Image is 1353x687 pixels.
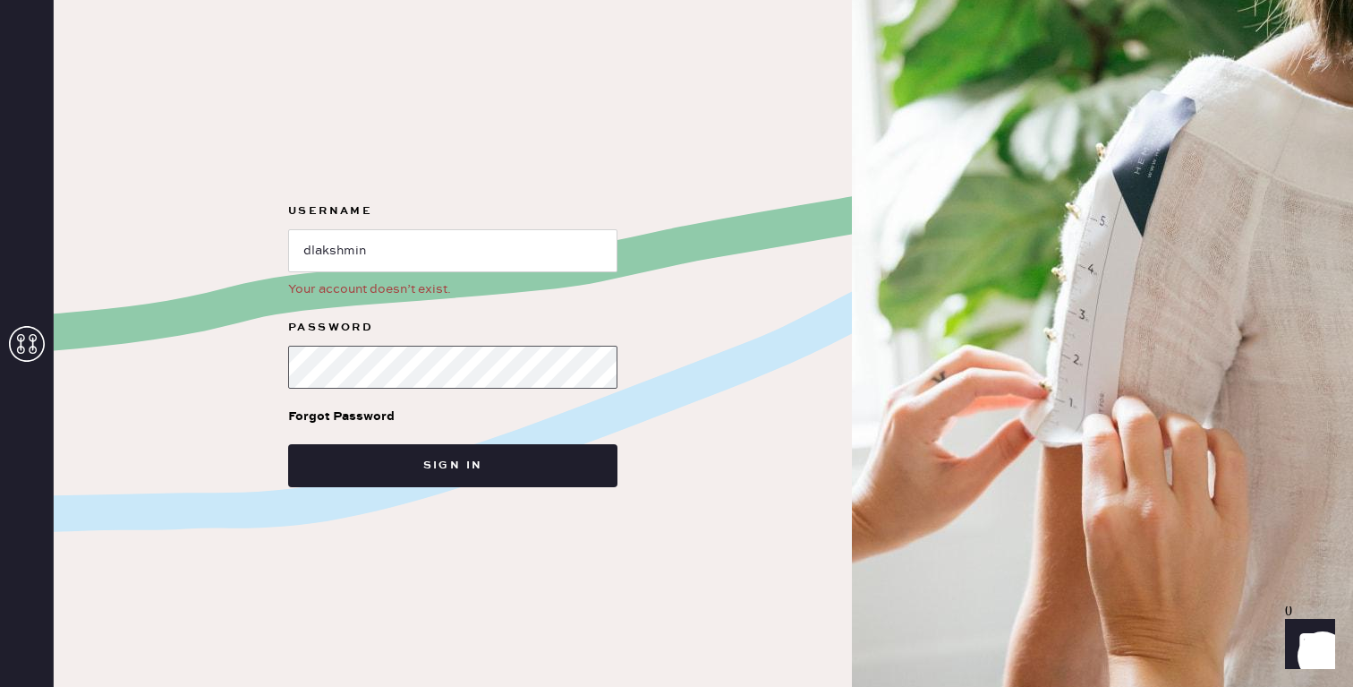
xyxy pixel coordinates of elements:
button: Sign in [288,444,617,487]
iframe: Front Chat [1268,606,1345,683]
div: Your account doesn’t exist. [288,279,617,299]
div: Forgot Password [288,407,395,426]
a: Forgot Password [288,389,395,444]
input: e.g. john@doe.com [288,229,617,272]
label: Username [288,201,617,222]
label: Password [288,317,617,339]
